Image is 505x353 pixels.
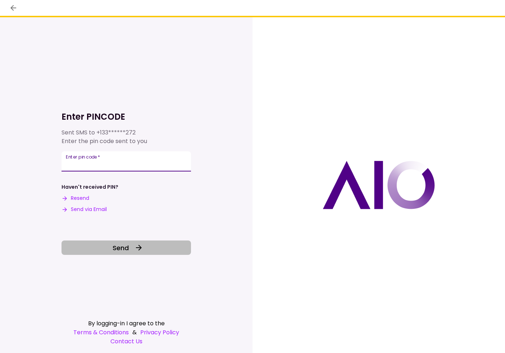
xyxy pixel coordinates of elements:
div: & [62,328,191,337]
img: AIO logo [323,161,435,209]
div: Haven't received PIN? [62,183,118,191]
div: Sent SMS to Enter the pin code sent to you [62,128,191,146]
a: Contact Us [62,337,191,346]
a: Privacy Policy [140,328,179,337]
button: Send [62,240,191,255]
button: Send via Email [62,206,107,213]
div: By logging-in I agree to the [62,319,191,328]
label: Enter pin code [66,154,100,160]
a: Terms & Conditions [73,328,129,337]
button: back [7,2,19,14]
button: Resend [62,194,89,202]
h1: Enter PINCODE [62,111,191,123]
span: Send [113,243,129,253]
